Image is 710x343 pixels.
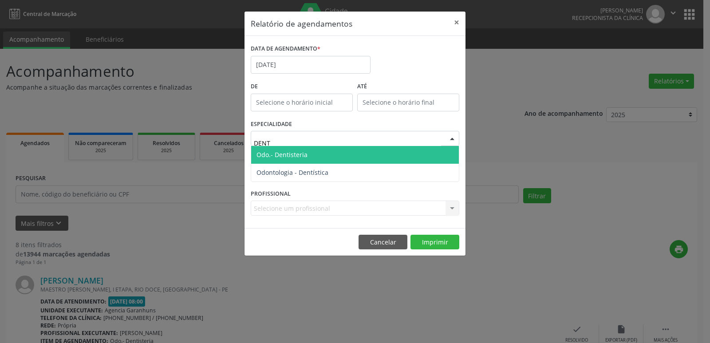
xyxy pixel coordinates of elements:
button: Close [448,12,465,33]
input: Selecione o horário inicial [251,94,353,111]
label: ATÉ [357,80,459,94]
label: De [251,80,353,94]
input: Selecione uma data ou intervalo [251,56,371,74]
span: Odontologia - Dentística [256,168,328,177]
button: Cancelar [359,235,407,250]
label: PROFISSIONAL [251,187,291,201]
input: Seleciona uma especialidade [254,134,441,152]
h5: Relatório de agendamentos [251,18,352,29]
input: Selecione o horário final [357,94,459,111]
label: DATA DE AGENDAMENTO [251,42,320,56]
span: Odo.- Dentisteria [256,150,308,159]
label: ESPECIALIDADE [251,118,292,131]
button: Imprimir [410,235,459,250]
